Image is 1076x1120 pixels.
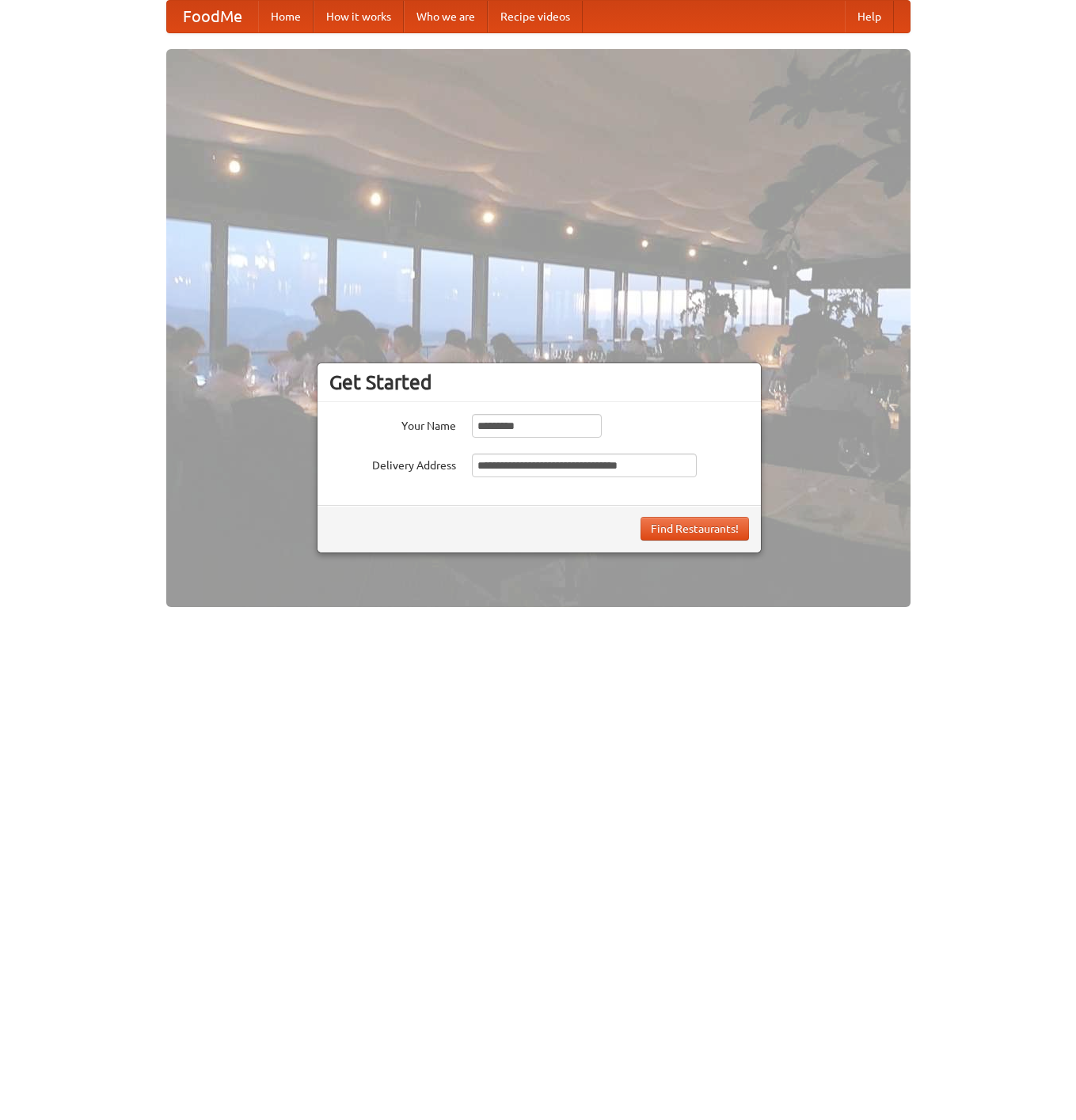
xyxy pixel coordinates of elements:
a: Help [845,1,894,32]
a: Recipe videos [488,1,583,32]
a: Home [258,1,314,32]
button: Find Restaurants! [641,517,749,541]
h3: Get Started [329,370,749,394]
a: FoodMe [167,1,258,32]
label: Delivery Address [329,454,456,473]
a: Who we are [404,1,488,32]
label: Your Name [329,414,456,434]
a: How it works [314,1,404,32]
